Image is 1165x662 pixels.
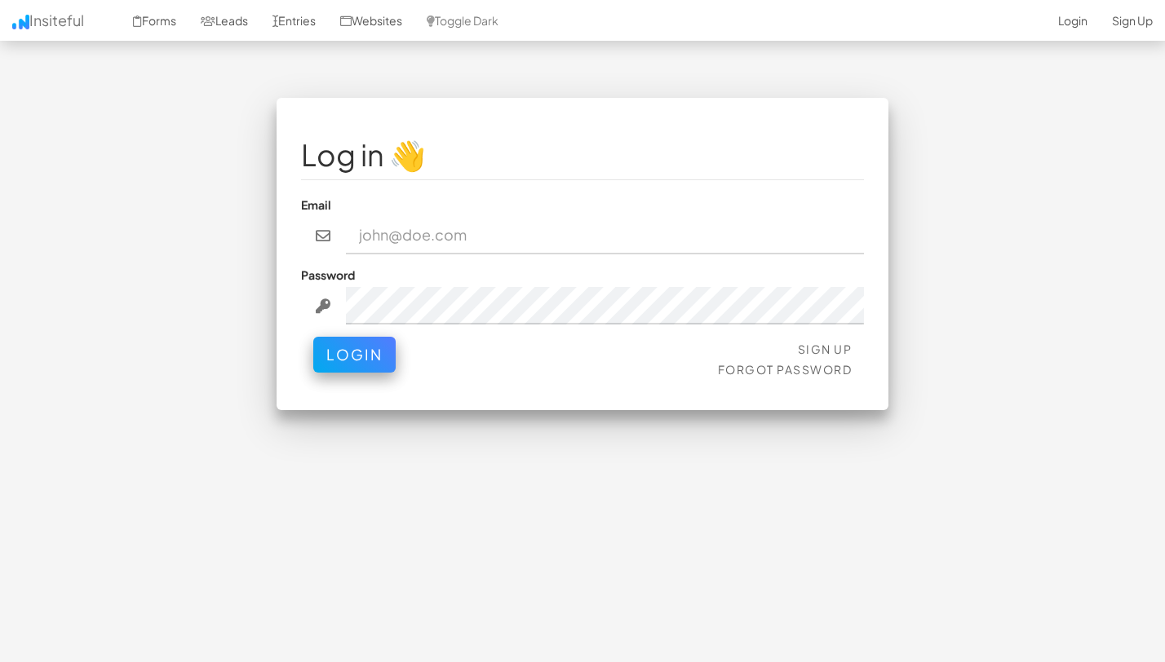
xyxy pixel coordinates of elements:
[301,139,864,171] h1: Log in 👋
[346,217,865,254] input: john@doe.com
[12,15,29,29] img: icon.png
[798,342,853,356] a: Sign Up
[718,362,853,377] a: Forgot Password
[301,267,355,283] label: Password
[301,196,331,213] label: Email
[313,337,396,373] button: Login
